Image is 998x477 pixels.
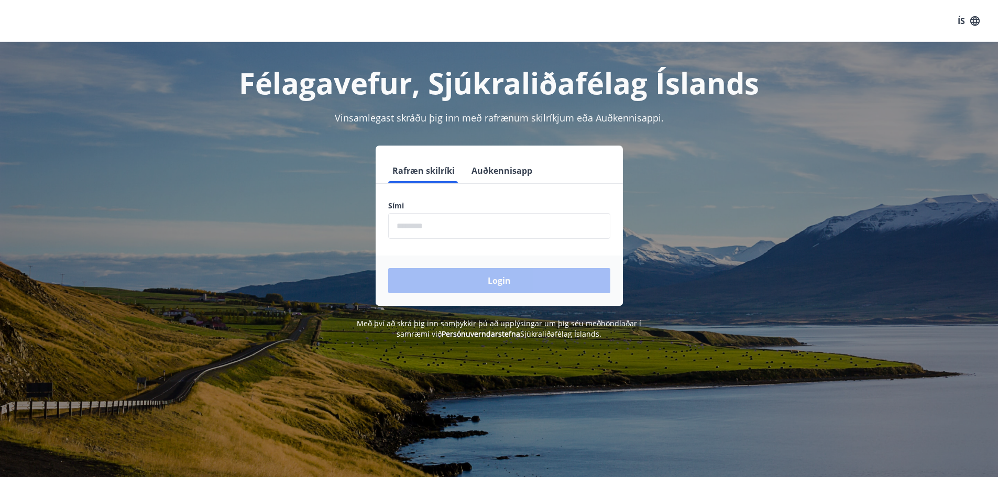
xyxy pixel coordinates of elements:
[952,12,985,30] button: ÍS
[135,63,864,103] h1: Félagavefur, Sjúkraliðafélag Íslands
[388,158,459,183] button: Rafræn skilríki
[467,158,536,183] button: Auðkennisapp
[335,112,664,124] span: Vinsamlegast skráðu þig inn með rafrænum skilríkjum eða Auðkennisappi.
[357,318,641,339] span: Með því að skrá þig inn samþykkir þú að upplýsingar um þig séu meðhöndlaðar í samræmi við Sjúkral...
[442,329,520,339] a: Persónuverndarstefna
[388,201,610,211] label: Sími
